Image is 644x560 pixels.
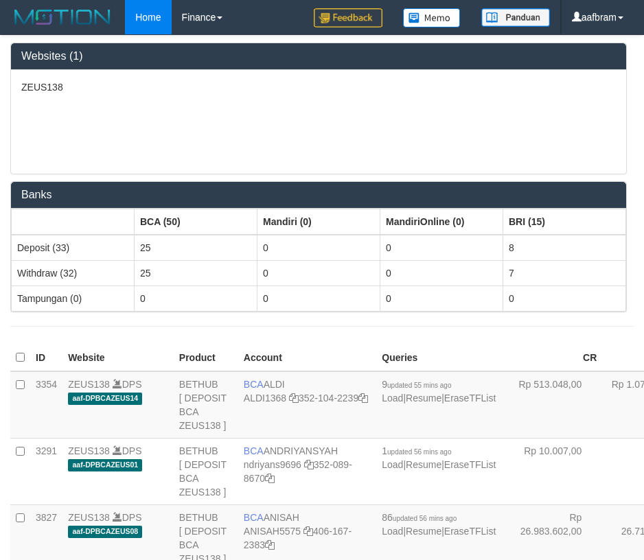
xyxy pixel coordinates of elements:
[12,285,135,311] td: Tampungan (0)
[30,371,62,439] td: 3354
[382,459,403,470] a: Load
[265,473,275,484] a: Copy 3520898670 to clipboard
[382,379,451,390] span: 9
[238,438,376,504] td: ANDRIYANSYAH 352-089-8670
[68,445,110,456] a: ZEUS138
[382,379,496,404] span: | |
[12,235,135,261] td: Deposit (33)
[406,526,441,537] a: Resume
[403,8,461,27] img: Button%20Memo.svg
[304,459,314,470] a: Copy ndriyans9696 to clipboard
[382,526,403,537] a: Load
[68,512,110,523] a: ZEUS138
[376,345,501,371] th: Queries
[21,80,616,94] p: ZEUS138
[380,209,503,235] th: Group: activate to sort column ascending
[289,393,299,404] a: Copy ALDI1368 to clipboard
[265,539,275,550] a: Copy 4061672383 to clipboard
[382,393,403,404] a: Load
[393,515,457,522] span: updated 56 mins ago
[135,260,257,285] td: 25
[406,393,441,404] a: Resume
[62,371,174,439] td: DPS
[380,285,503,311] td: 0
[503,235,626,261] td: 8
[444,393,496,404] a: EraseTFList
[135,285,257,311] td: 0
[135,209,257,235] th: Group: activate to sort column ascending
[30,345,62,371] th: ID
[501,438,602,504] td: Rp 10.007,00
[12,209,135,235] th: Group: activate to sort column ascending
[257,235,380,261] td: 0
[501,345,602,371] th: CR
[382,512,457,523] span: 86
[68,393,142,404] span: aaf-DPBCAZEUS14
[62,345,174,371] th: Website
[244,512,264,523] span: BCA
[10,7,115,27] img: MOTION_logo.png
[21,50,616,62] h3: Websites (1)
[387,382,451,389] span: updated 55 mins ago
[244,379,264,390] span: BCA
[503,285,626,311] td: 0
[387,448,451,456] span: updated 56 mins ago
[358,393,368,404] a: Copy 3521042239 to clipboard
[62,438,174,504] td: DPS
[503,260,626,285] td: 7
[68,459,142,471] span: aaf-DPBCAZEUS01
[30,438,62,504] td: 3291
[174,371,238,439] td: BETHUB [ DEPOSIT BCA ZEUS138 ]
[21,189,616,201] h3: Banks
[380,235,503,261] td: 0
[257,209,380,235] th: Group: activate to sort column ascending
[244,459,301,470] a: ndriyans9696
[501,371,602,439] td: Rp 513.048,00
[406,459,441,470] a: Resume
[481,8,550,27] img: panduan.png
[174,438,238,504] td: BETHUB [ DEPOSIT BCA ZEUS138 ]
[314,8,382,27] img: Feedback.jpg
[174,345,238,371] th: Product
[244,393,286,404] a: ALDI1368
[12,260,135,285] td: Withdraw (32)
[68,379,110,390] a: ZEUS138
[244,445,264,456] span: BCA
[303,526,313,537] a: Copy ANISAH5575 to clipboard
[238,345,376,371] th: Account
[238,371,376,439] td: ALDI 352-104-2239
[382,445,451,456] span: 1
[382,445,496,470] span: | |
[257,285,380,311] td: 0
[244,526,301,537] a: ANISAH5575
[382,512,496,537] span: | |
[380,260,503,285] td: 0
[257,260,380,285] td: 0
[444,459,496,470] a: EraseTFList
[135,235,257,261] td: 25
[503,209,626,235] th: Group: activate to sort column ascending
[444,526,496,537] a: EraseTFList
[68,526,142,537] span: aaf-DPBCAZEUS08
